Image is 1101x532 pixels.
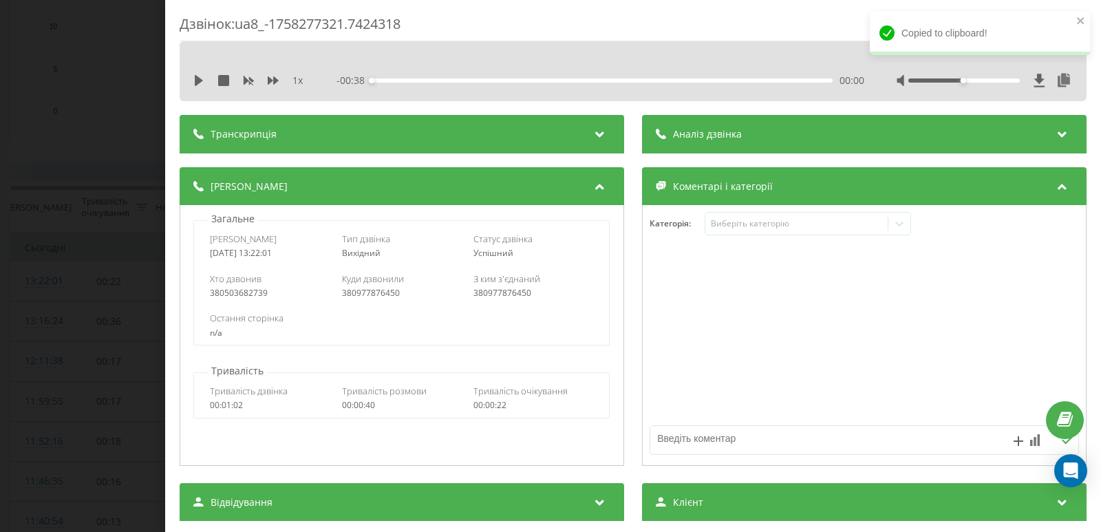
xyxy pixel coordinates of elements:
[210,312,284,324] span: Остання сторінка
[960,78,965,83] div: Accessibility label
[180,14,1087,41] div: Дзвінок : ua8_-1758277321.7424318
[210,328,593,338] div: n/a
[211,180,288,193] span: [PERSON_NAME]
[369,78,374,83] div: Accessibility label
[473,288,594,298] div: 380977876450
[210,288,330,298] div: 380503682739
[711,218,883,229] div: Виберіть категорію
[336,74,372,87] span: - 00:38
[342,273,404,285] span: Куди дзвонили
[210,385,288,397] span: Тривалість дзвінка
[292,74,303,87] span: 1 x
[673,496,703,509] span: Клієнт
[1054,454,1087,487] div: Open Intercom Messenger
[473,385,568,397] span: Тривалість очікування
[1076,15,1086,28] button: close
[473,401,594,410] div: 00:00:22
[473,233,533,245] span: Статус дзвінка
[473,247,513,259] span: Успішний
[210,248,330,258] div: [DATE] 13:22:01
[342,233,390,245] span: Тип дзвінка
[210,401,330,410] div: 00:01:02
[342,385,427,397] span: Тривалість розмови
[208,212,258,226] p: Загальне
[210,233,277,245] span: [PERSON_NAME]
[210,273,261,285] span: Хто дзвонив
[211,127,277,141] span: Транскрипція
[211,496,272,509] span: Відвідування
[870,11,1090,55] div: Copied to clipboard!
[473,273,540,285] span: З ким з'єднаний
[342,401,462,410] div: 00:00:40
[673,180,773,193] span: Коментарі і категорії
[208,364,267,378] p: Тривалість
[342,247,381,259] span: Вихідний
[840,74,864,87] span: 00:00
[650,219,705,228] h4: Категорія :
[673,127,742,141] span: Аналіз дзвінка
[342,288,462,298] div: 380977876450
